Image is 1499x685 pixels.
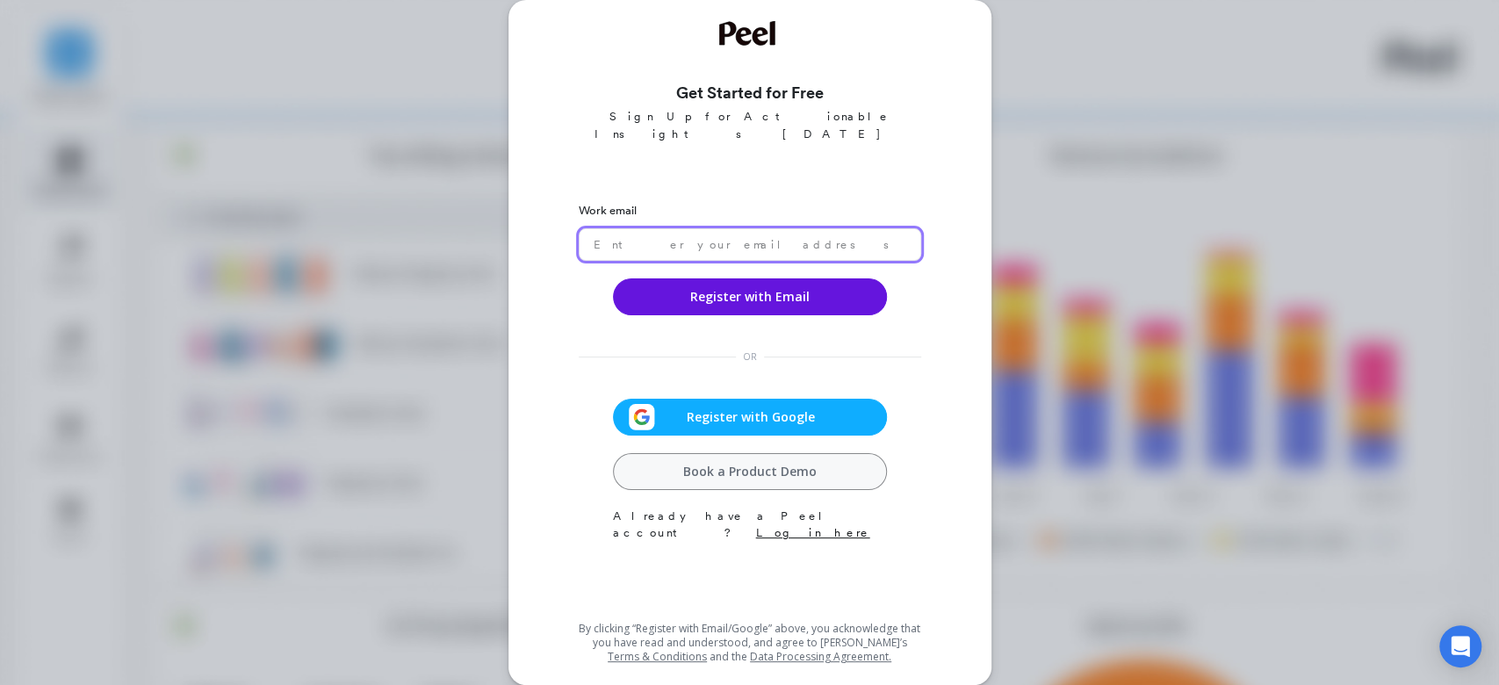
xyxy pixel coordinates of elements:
[579,108,921,142] p: Sign Up for Actionable Insights [DATE]
[629,404,655,430] img: svg+xml;base64,PHN2ZyB3aWR0aD0iMzIiIGhlaWdodD0iMzIiIHZpZXdCb3g9IjAgMCAzMiAzMiIgZmlsbD0ibm9uZSIgeG...
[613,508,887,542] p: Already have a Peel account?
[756,526,870,539] a: Log in here
[1439,625,1481,667] div: Open Intercom Messenger
[613,278,887,315] button: Register with Email
[613,453,887,490] a: Book a Product Demo
[579,202,921,220] label: Work email
[608,649,707,664] a: Terms & Conditions
[579,81,921,105] h3: Get Started for Free
[719,21,781,46] img: Welcome to Peel
[579,228,921,261] input: Enter your email address
[613,399,887,436] button: Register with Google
[579,622,921,664] p: By clicking “Register with Email/Google” above, you acknowledge that you have read and understood...
[655,408,847,426] span: Register with Google
[750,649,891,664] a: Data Processing Agreement.
[743,350,757,364] span: OR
